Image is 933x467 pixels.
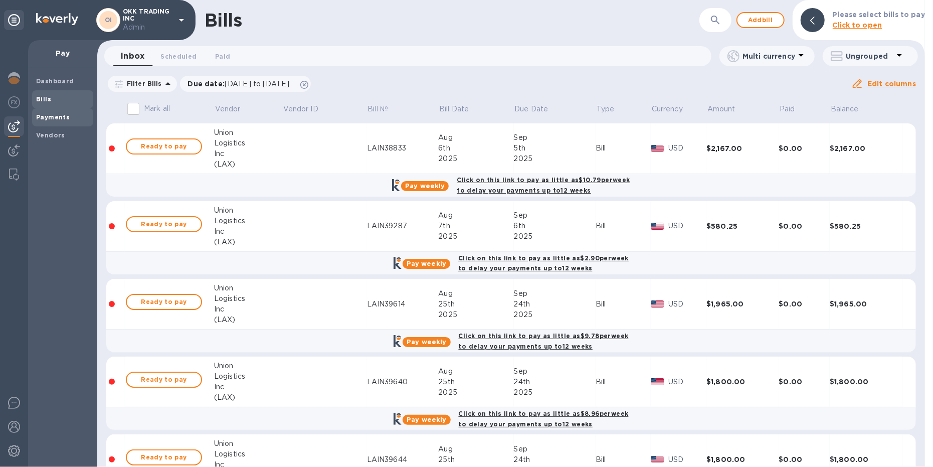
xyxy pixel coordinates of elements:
div: $0.00 [779,299,830,309]
div: 5th [514,143,596,153]
div: 7th [438,221,513,231]
p: Vendor ID [283,104,318,114]
div: (LAX) [214,392,282,403]
span: Bill № [367,104,401,114]
div: LAIN39614 [367,299,439,309]
img: USD [651,378,664,385]
div: 24th [514,377,596,387]
div: $0.00 [779,454,830,464]
div: Union [214,283,282,293]
p: Balance [831,104,859,114]
img: USD [651,223,664,230]
span: Paid [780,104,808,114]
div: 24th [514,454,596,465]
div: $1,800.00 [830,454,902,464]
div: Union [214,438,282,449]
p: Paid [780,104,795,114]
span: Vendor [215,104,254,114]
p: Filter Bills [123,79,162,88]
div: 2025 [438,153,513,164]
img: USD [651,300,664,307]
div: $1,800.00 [706,454,779,464]
span: Amount [707,104,749,114]
div: Inc [214,304,282,315]
p: Admin [123,22,173,33]
b: Please select bills to pay [833,11,925,19]
b: Click on this link to pay as little as $8.96 per week to delay your payments up to 12 weeks [459,410,629,428]
div: Logistics [214,371,282,382]
div: Aug [438,210,513,221]
p: USD [668,143,706,153]
p: USD [668,454,706,465]
div: (LAX) [214,315,282,325]
b: OI [105,16,112,24]
div: 2025 [514,153,596,164]
div: 2025 [514,309,596,320]
b: Payments [36,113,70,121]
div: LAIN39644 [367,454,439,465]
div: Due date:[DATE] to [DATE] [180,76,311,92]
div: 2025 [438,231,513,242]
b: Pay weekly [407,260,446,267]
p: Ungrouped [846,51,893,61]
span: Inbox [121,49,144,63]
img: Logo [36,13,78,25]
span: Bill Date [439,104,482,114]
div: $1,965.00 [830,299,902,309]
div: LAIN39287 [367,221,439,231]
button: Ready to pay [126,449,202,465]
span: Ready to pay [135,218,193,230]
div: $1,800.00 [830,377,902,387]
div: Sep [514,288,596,299]
span: Scheduled [160,51,197,62]
p: OKK TRADING INC [123,8,173,33]
b: Bills [36,95,51,103]
div: Logistics [214,293,282,304]
div: Sep [514,444,596,454]
div: $2,167.00 [830,143,902,153]
div: 25th [438,454,513,465]
div: 6th [438,143,513,153]
div: Aug [438,366,513,377]
span: Ready to pay [135,451,193,463]
p: Bill № [367,104,388,114]
div: 24th [514,299,596,309]
div: (LAX) [214,237,282,247]
span: Type [597,104,628,114]
img: USD [651,145,664,152]
div: Logistics [214,138,282,148]
b: Click on this link to pay as little as $9.78 per week to delay your payments up to 12 weeks [459,332,629,350]
button: Ready to pay [126,138,202,154]
div: Union [214,205,282,216]
div: Aug [438,132,513,143]
p: Amount [707,104,735,114]
div: $2,167.00 [706,143,779,153]
p: Mark all [144,103,170,114]
div: Aug [438,288,513,299]
div: Bill [596,377,651,387]
span: Ready to pay [135,140,193,152]
span: Currency [652,104,683,114]
span: Ready to pay [135,374,193,386]
u: Edit columns [867,80,916,88]
b: Pay weekly [407,338,446,346]
div: 2025 [514,231,596,242]
div: $1,965.00 [706,299,779,309]
div: 25th [438,299,513,309]
span: Ready to pay [135,296,193,308]
b: Vendors [36,131,65,139]
div: 2025 [438,309,513,320]
b: Click on this link to pay as little as $10.79 per week to delay your payments up to 12 weeks [457,176,630,194]
span: Paid [215,51,230,62]
div: LAIN38833 [367,143,439,153]
div: Inc [214,382,282,392]
span: Balance [831,104,872,114]
p: USD [668,377,706,387]
div: Inc [214,148,282,159]
button: Ready to pay [126,372,202,388]
div: Unpin categories [4,10,24,30]
div: $580.25 [706,221,779,231]
p: Multi currency [742,51,795,61]
div: Sep [514,210,596,221]
div: Bill [596,221,651,231]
